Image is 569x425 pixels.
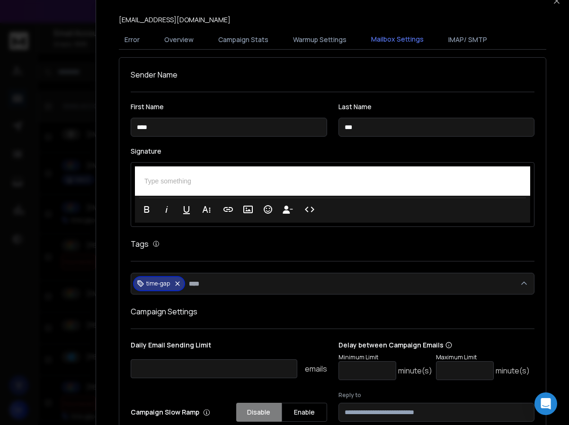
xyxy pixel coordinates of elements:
[138,200,156,219] button: Bold (⌘B)
[282,403,327,422] button: Enable
[197,200,215,219] button: More Text
[236,403,282,422] button: Disable
[131,104,327,110] label: First Name
[131,148,534,155] label: Signature
[443,29,493,50] button: IMAP/ SMTP
[436,354,530,361] p: Maximum Limit
[119,15,231,25] p: [EMAIL_ADDRESS][DOMAIN_NAME]
[131,69,534,80] h1: Sender Name
[365,29,429,51] button: Mailbox Settings
[338,354,432,361] p: Minimum Limit
[131,340,327,354] p: Daily Email Sending Limit
[131,306,534,317] h1: Campaign Settings
[239,200,257,219] button: Insert Image (⌘P)
[287,29,352,50] button: Warmup Settings
[159,29,199,50] button: Overview
[338,391,535,399] label: Reply to
[146,280,170,287] p: time-gap
[338,104,535,110] label: Last Name
[305,363,327,374] p: emails
[219,200,237,219] button: Insert Link (⌘K)
[534,392,557,415] div: Open Intercom Messenger
[213,29,274,50] button: Campaign Stats
[259,200,277,219] button: Emoticons
[158,200,176,219] button: Italic (⌘I)
[398,365,432,376] p: minute(s)
[496,365,530,376] p: minute(s)
[131,408,210,417] p: Campaign Slow Ramp
[119,29,145,50] button: Error
[131,238,149,250] h1: Tags
[178,200,196,219] button: Underline (⌘U)
[338,340,530,350] p: Delay between Campaign Emails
